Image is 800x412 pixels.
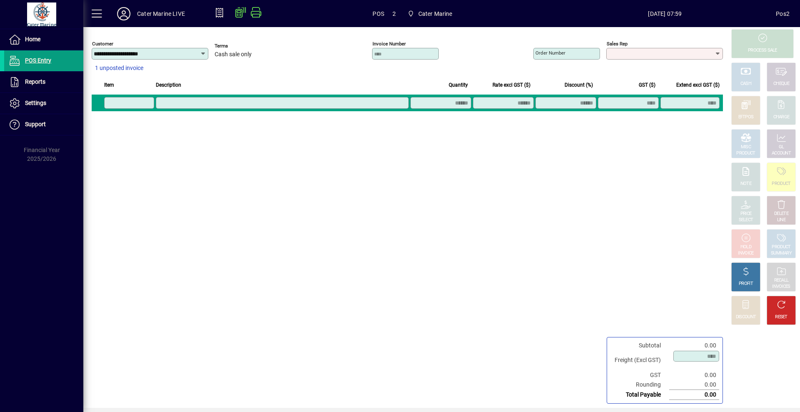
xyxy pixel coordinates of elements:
a: Settings [4,93,83,114]
a: Home [4,29,83,50]
mat-label: Customer [92,41,113,47]
span: [DATE] 07:59 [554,7,776,20]
div: PRODUCT [772,244,790,250]
div: SUMMARY [771,250,792,257]
div: INVOICE [738,250,753,257]
button: 1 unposted invoice [92,61,147,76]
span: 2 [392,7,396,20]
a: Reports [4,72,83,92]
td: GST [610,370,669,380]
div: MISC [741,144,751,150]
div: HOLD [740,244,751,250]
div: DISCOUNT [736,314,756,320]
td: Freight (Excl GST) [610,350,669,370]
div: GL [779,144,784,150]
span: Settings [25,100,46,106]
mat-label: Invoice number [372,41,406,47]
span: Quantity [449,80,468,90]
span: Cash sale only [215,51,252,58]
div: SELECT [739,217,753,223]
td: 0.00 [669,370,719,380]
span: Home [25,36,40,42]
td: 0.00 [669,380,719,390]
span: Terms [215,43,265,49]
div: RECALL [774,277,789,284]
div: PROFIT [739,281,753,287]
span: Description [156,80,181,90]
td: Subtotal [610,341,669,350]
div: CHEQUE [773,81,789,87]
span: Discount (%) [565,80,593,90]
div: CASH [740,81,751,87]
div: CHARGE [773,114,790,120]
span: Support [25,121,46,127]
div: LINE [777,217,785,223]
div: Cater Marine LIVE [137,7,185,20]
mat-label: Order number [535,50,565,56]
div: PRODUCT [736,150,755,157]
td: 0.00 [669,341,719,350]
span: Item [104,80,114,90]
span: Cater Marine [404,6,456,21]
span: GST ($) [639,80,655,90]
span: Cater Marine [418,7,452,20]
a: Support [4,114,83,135]
div: ACCOUNT [772,150,791,157]
div: RESET [775,314,787,320]
td: Total Payable [610,390,669,400]
span: POS [372,7,384,20]
mat-label: Sales rep [607,41,627,47]
td: Rounding [610,380,669,390]
div: DELETE [774,211,788,217]
button: Profile [110,6,137,21]
div: NOTE [740,181,751,187]
td: 0.00 [669,390,719,400]
span: POS Entry [25,57,51,64]
span: Rate excl GST ($) [492,80,530,90]
div: PRODUCT [772,181,790,187]
div: PROCESS SALE [748,47,777,54]
span: Extend excl GST ($) [676,80,720,90]
div: Pos2 [776,7,790,20]
div: INVOICES [772,284,790,290]
span: 1 unposted invoice [95,64,143,72]
div: PRICE [740,211,752,217]
div: EFTPOS [738,114,754,120]
span: Reports [25,78,45,85]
